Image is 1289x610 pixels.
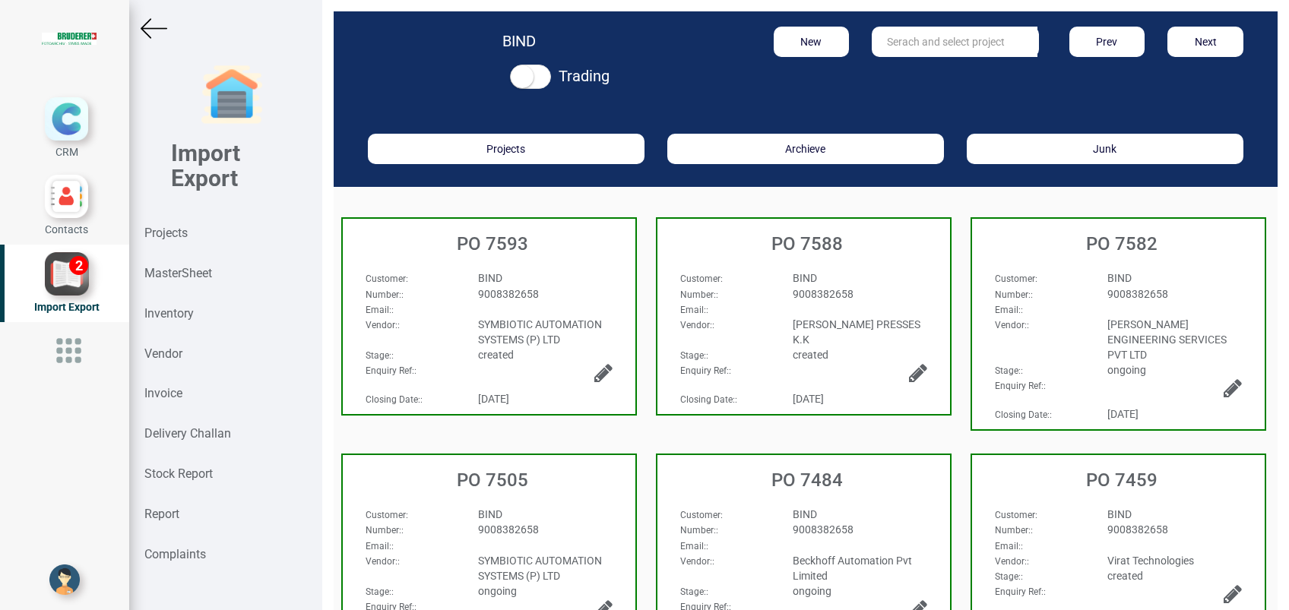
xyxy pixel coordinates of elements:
strong: Complaints [144,547,206,561]
span: 9008382658 [478,288,539,300]
strong: Email: [366,541,391,552]
strong: Vendor: [995,556,1027,567]
strong: Enquiry Ref: [680,365,729,376]
button: Archieve [667,134,944,164]
strong: Invoice [144,386,182,400]
strong: Enquiry Ref: [995,381,1044,391]
span: : [366,320,400,330]
strong: Email: [680,305,706,315]
strong: Projects [144,226,188,240]
b: Import Export [171,140,240,191]
strong: Email: [680,541,706,552]
span: created [793,349,828,361]
span: : [366,350,394,361]
span: 9008382658 [793,523,854,536]
span: Virat Technologies [1107,555,1194,567]
strong: Number: [680,289,716,300]
span: : [366,365,416,376]
strong: Delivery Challan [144,426,231,441]
strong: Vendor: [995,320,1027,330]
div: 2 [69,256,88,275]
strong: Vendor [144,346,182,361]
strong: Enquiry Ref: [995,586,1044,597]
span: : [680,320,714,330]
strong: Stage: [366,350,391,361]
span: : [995,556,1029,567]
button: New [774,27,850,57]
span: [PERSON_NAME] ENGINEERING SERVICES PVT LTD [1107,318,1227,361]
strong: Number: [366,289,401,300]
span: : [995,381,1046,391]
strong: Stage: [680,350,706,361]
span: created [478,349,514,361]
span: : [680,510,723,520]
strong: Report [144,507,179,521]
strong: Closing Date: [366,394,420,405]
strong: Customer [366,273,406,284]
h3: PO 7459 [980,470,1265,490]
span: : [995,289,1033,300]
span: : [995,510,1037,520]
strong: Enquiry Ref: [366,365,414,376]
span: : [366,510,408,520]
strong: Stock Report [144,466,213,481]
span: created [1107,570,1143,582]
span: : [366,525,404,536]
h3: PO 7593 [350,234,635,254]
span: 9008382658 [478,523,539,536]
span: : [366,305,394,315]
span: SYMBIOTIC AUTOMATION SYSTEMS (P) LTD [478,555,602,582]
span: [DATE] [1107,408,1139,420]
span: ongoing [478,585,517,597]
span: : [680,365,731,376]
h3: PO 7505 [350,470,635,490]
span: : [995,305,1023,315]
strong: Email: [995,305,1021,315]
strong: Number: [995,525,1031,536]
strong: Customer [995,273,1035,284]
strong: Stage: [995,571,1021,582]
span: : [680,556,714,567]
button: Junk [967,134,1243,164]
strong: Number: [680,525,716,536]
strong: Customer [680,510,721,520]
input: Serach and select project [872,27,1037,57]
span: : [680,525,718,536]
span: : [995,273,1037,284]
span: 9008382658 [793,288,854,300]
span: : [995,320,1029,330]
strong: Trading [559,67,610,85]
strong: Stage: [680,586,706,597]
span: Contacts [45,223,88,235]
strong: MasterSheet [144,266,212,280]
span: : [366,394,423,405]
strong: Customer [680,273,721,284]
span: : [995,365,1023,376]
span: : [680,305,708,315]
span: Import Export [34,301,100,313]
span: CRM [55,146,78,158]
strong: Vendor: [366,556,397,567]
span: : [995,525,1033,536]
span: 9008382658 [1107,288,1168,300]
strong: Closing Date: [995,409,1050,420]
span: : [680,394,737,405]
span: : [995,541,1023,552]
span: : [680,541,708,552]
strong: Email: [995,541,1021,552]
strong: Email: [366,305,391,315]
span: : [680,586,708,597]
span: BIND [793,508,817,520]
strong: Closing Date: [680,394,735,405]
strong: Inventory [144,306,194,321]
span: : [366,289,404,300]
span: ongoing [793,585,831,597]
button: Projects [368,134,644,164]
span: SYMBIOTIC AUTOMATION SYSTEMS (P) LTD [478,318,602,346]
span: : [680,289,718,300]
span: : [680,273,723,284]
h3: PO 7582 [980,234,1265,254]
span: [PERSON_NAME] PRESSES K.K [793,318,920,346]
span: BIND [478,272,502,284]
strong: Vendor: [366,320,397,330]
